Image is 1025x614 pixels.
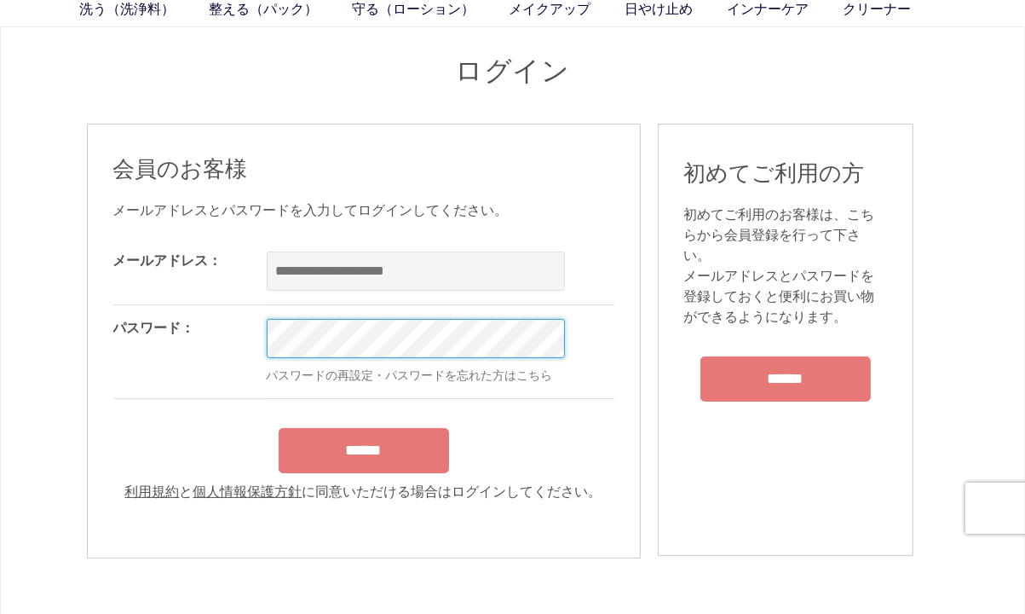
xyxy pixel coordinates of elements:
[113,482,614,502] div: と に同意いただける場合はログインしてください。
[125,484,180,499] a: 利用規約
[113,200,614,221] div: メールアドレスとパスワードを入力してログインしてください。
[113,321,195,335] label: パスワード：
[113,253,222,268] label: メールアドレス：
[113,156,248,182] span: 会員のお客様
[193,484,302,499] a: 個人情報保護方針
[267,368,553,382] a: パスワードの再設定・パスワードを忘れた方はこちら
[684,160,865,186] span: 初めてご利用の方
[87,53,939,90] h1: ログイン
[684,205,887,327] div: 初めてご利用のお客様は、こちらから会員登録を行って下さい。 メールアドレスとパスワードを登録しておくと便利にお買い物ができるようになります。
